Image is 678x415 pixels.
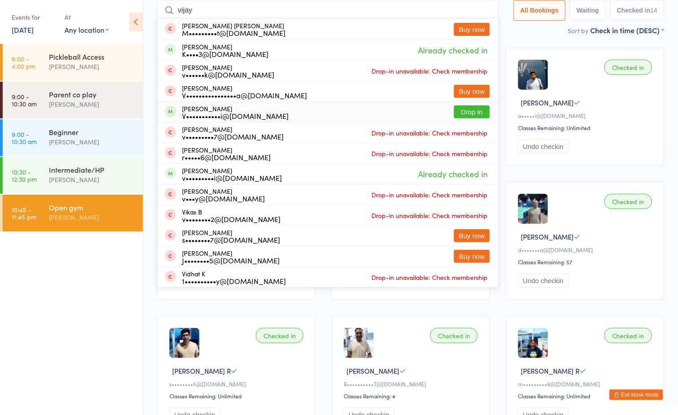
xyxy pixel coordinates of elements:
span: Drop-in unavailable: Check membership [369,209,490,222]
div: v•••••••••7@[DOMAIN_NAME] [182,133,284,140]
div: [PERSON_NAME] [49,137,135,147]
div: s••••••••7@[DOMAIN_NAME] [182,236,280,243]
div: Check in time (DESC) [590,25,664,35]
div: [PERSON_NAME] [PERSON_NAME] [182,22,285,36]
button: Undo checkin [518,140,569,153]
div: [PERSON_NAME] [182,229,280,243]
span: Drop-in unavailable: Check membership [369,188,490,201]
span: [PERSON_NAME] [521,232,574,241]
div: Vikas B [182,208,281,223]
div: m•••••••••6@[DOMAIN_NAME] [518,380,655,388]
div: [PERSON_NAME] [182,146,271,161]
button: Drop in [454,105,490,118]
button: Buy now [454,85,490,98]
div: [PERSON_NAME] [49,99,135,109]
button: Buy now [454,229,490,242]
div: [PERSON_NAME] [182,84,307,99]
img: image1685236104.png [169,328,199,358]
div: Classes Remaining: 4 [344,392,480,400]
div: Checked in [605,328,652,343]
div: Classes Remaining: Unlimited [518,392,655,400]
div: [PERSON_NAME] [49,61,135,72]
div: Any location [65,25,109,35]
div: R••••••••••T@[DOMAIN_NAME] [344,380,480,388]
a: 9:00 -10:30 amBeginner[PERSON_NAME] [3,119,143,156]
time: 10:45 - 11:45 pm [12,206,36,220]
div: s••••••••h@[DOMAIN_NAME] [169,380,306,388]
span: Drop-in unavailable: Check membership [369,126,490,140]
a: 6:00 -4:00 pmPickleball Access[PERSON_NAME] [3,44,143,81]
span: Drop-in unavailable: Check membership [369,64,490,78]
span: [PERSON_NAME] [521,98,574,107]
div: [PERSON_NAME] [182,249,280,264]
div: V•••••••••••i@[DOMAIN_NAME] [182,112,289,119]
div: Intermediate/HP [49,165,135,175]
div: v••••••••2@[DOMAIN_NAME] [182,215,281,223]
div: Classes Remaining: 57 [518,258,655,266]
button: Exit kiosk mode [609,389,663,400]
div: [PERSON_NAME] [182,126,284,140]
div: Checked in [605,60,652,75]
div: Classes Remaining: Unlimited [518,124,655,131]
div: Checked in [605,194,652,209]
div: M•••••••••t@[DOMAIN_NAME] [182,29,285,36]
div: Open gym [49,202,135,212]
a: 10:45 -11:45 pmOpen gym[PERSON_NAME] [3,195,143,232]
div: Beginner [49,127,135,137]
label: Sort by [568,26,588,35]
div: At [65,10,109,25]
div: Vidhat K [182,270,286,284]
button: Buy now [454,23,490,36]
div: Classes Remaining: Unlimited [169,392,306,400]
div: Events for [12,10,56,25]
time: 9:00 - 10:30 am [12,93,37,107]
button: Buy now [454,250,490,263]
img: image1701523241.png [518,328,548,358]
span: [PERSON_NAME] [346,366,399,376]
span: [PERSON_NAME] R [521,366,579,376]
div: [PERSON_NAME] [182,188,265,202]
div: v•••y@[DOMAIN_NAME] [182,195,265,202]
time: 6:00 - 4:00 pm [12,55,35,70]
div: K••••3@[DOMAIN_NAME] [182,50,268,57]
div: [PERSON_NAME] [49,212,135,223]
div: [PERSON_NAME] [182,167,282,181]
div: [PERSON_NAME] [182,43,268,57]
span: Drop-in unavailable: Check membership [369,271,490,284]
div: Pickleball Access [49,52,135,61]
div: J••••••••5@[DOMAIN_NAME] [182,257,280,264]
button: Undo checkin [518,274,569,288]
div: a•••••i@[DOMAIN_NAME] [518,112,655,119]
div: [PERSON_NAME] [182,64,274,78]
span: [PERSON_NAME] R [172,366,231,376]
div: d•••••••a@[DOMAIN_NAME] [518,246,655,253]
div: v••••••k@[DOMAIN_NAME] [182,71,274,78]
a: 9:00 -10:30 amParent co play[PERSON_NAME] [3,82,143,118]
time: 10:30 - 12:30 pm [12,168,37,183]
div: Checked in [430,328,478,343]
div: r•••••6@[DOMAIN_NAME] [182,153,271,161]
time: 9:00 - 10:30 am [12,131,37,145]
div: Checked in [256,328,303,343]
div: [PERSON_NAME] [182,105,289,119]
div: 14 [650,7,657,14]
img: image1743252760.png [518,60,548,90]
a: 10:30 -12:30 pmIntermediate/HP[PERSON_NAME] [3,157,143,194]
div: v•••••••••i@[DOMAIN_NAME] [182,174,282,181]
div: [PERSON_NAME] [49,175,135,185]
span: Drop-in unavailable: Check membership [369,147,490,160]
a: [DATE] [12,25,34,35]
div: Parent co play [49,89,135,99]
span: Already checked in [416,166,490,182]
div: 1••••••••••y@[DOMAIN_NAME] [182,277,286,284]
div: V••••••••••••••••a@[DOMAIN_NAME] [182,92,307,99]
span: Already checked in [416,42,490,58]
img: image1675019018.png [518,194,548,224]
img: image1751061625.png [344,328,374,358]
